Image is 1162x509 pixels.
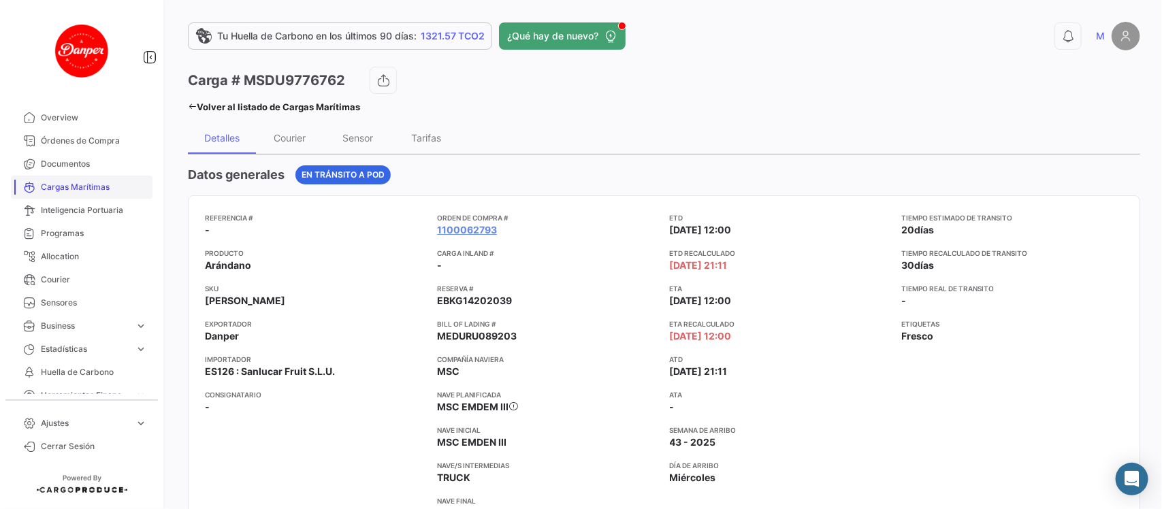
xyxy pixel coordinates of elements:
app-card-info-title: ETA Recalculado [670,318,891,329]
a: 1100062793 [437,223,497,237]
span: expand_more [135,320,147,332]
span: Overview [41,112,147,124]
img: placeholder-user.png [1112,22,1140,50]
app-card-info-title: Tiempo estimado de transito [902,212,1123,223]
img: danper-logo.png [48,16,116,84]
a: Documentos [11,152,152,176]
span: Arándano [205,259,251,272]
span: 1321.57 TCO2 [421,29,485,43]
app-card-info-title: Semana de Arribo [670,425,891,436]
app-card-info-title: Tiempo real de transito [902,283,1123,294]
app-card-info-title: Nave inicial [437,425,658,436]
app-card-info-title: Importador [205,354,426,365]
span: TRUCK [437,471,470,485]
span: MSC [437,365,459,378]
a: Sensores [11,291,152,314]
span: Courier [41,274,147,286]
app-card-info-title: Producto [205,248,426,259]
span: expand_more [135,343,147,355]
span: Fresco [902,329,934,343]
div: Tarifas [411,132,441,144]
span: Business [41,320,129,332]
span: - [670,400,675,414]
button: ¿Qué hay de nuevo? [499,22,626,50]
div: Sensor [343,132,374,144]
span: Herramientas Financieras [41,389,129,401]
a: Volver al listado de Cargas Marítimas [188,97,360,116]
span: MSC EMDEM III [437,401,509,412]
span: 20 [902,224,915,235]
a: Tu Huella de Carbono en los últimos 90 días:1321.57 TCO2 [188,22,492,50]
span: [DATE] 21:11 [670,259,728,272]
app-card-info-title: Bill of Lading # [437,318,658,329]
span: [DATE] 12:00 [670,329,732,343]
span: Órdenes de Compra [41,135,147,147]
app-card-info-title: Etiquetas [902,318,1123,329]
span: ES126 : Sanlucar Fruit S.L.U. [205,365,335,378]
span: [DATE] 12:00 [670,223,732,237]
app-card-info-title: Nave planificada [437,389,658,400]
span: [PERSON_NAME] [205,294,285,308]
app-card-info-title: SKU [205,283,426,294]
div: Courier [274,132,306,144]
span: Miércoles [670,471,716,485]
span: días [915,224,935,235]
app-card-info-title: Nave/s intermedias [437,460,658,471]
app-card-info-title: ETA [670,283,891,294]
span: ¿Qué hay de nuevo? [507,29,598,43]
span: M [1096,29,1105,43]
span: Cargas Marítimas [41,181,147,193]
span: Programas [41,227,147,240]
span: - [902,295,907,306]
span: expand_more [135,417,147,429]
span: expand_more [135,389,147,401]
span: [DATE] 12:00 [670,294,732,308]
a: Programas [11,222,152,245]
app-card-info-title: ETD Recalculado [670,248,891,259]
span: - [205,400,210,414]
span: Ajustes [41,417,129,429]
h4: Datos generales [188,165,285,184]
a: Overview [11,106,152,129]
span: Allocation [41,250,147,263]
app-card-info-title: Referencia # [205,212,426,223]
span: Documentos [41,158,147,170]
app-card-info-title: Exportador [205,318,426,329]
span: [DATE] 21:11 [670,365,728,378]
span: EBKG14202039 [437,294,512,308]
h3: Carga # MSDU9776762 [188,71,345,90]
span: Inteligencia Portuaria [41,204,147,216]
app-card-info-title: Reserva # [437,283,658,294]
span: días [915,259,935,271]
app-card-info-title: Consignatario [205,389,426,400]
span: Estadísticas [41,343,129,355]
div: Abrir Intercom Messenger [1116,463,1148,495]
app-card-info-title: Carga inland # [437,248,658,259]
app-card-info-title: Día de Arribo [670,460,891,471]
span: En tránsito a POD [302,169,385,181]
app-card-info-title: ETD [670,212,891,223]
span: Huella de Carbono [41,366,147,378]
span: Cerrar Sesión [41,440,147,453]
span: 43 - 2025 [670,436,716,449]
app-card-info-title: Compañía naviera [437,354,658,365]
app-card-info-title: ATD [670,354,891,365]
a: Courier [11,268,152,291]
app-card-info-title: ATA [670,389,891,400]
a: Órdenes de Compra [11,129,152,152]
a: Huella de Carbono [11,361,152,384]
a: Inteligencia Portuaria [11,199,152,222]
span: MSC EMDEN III [437,436,506,449]
app-card-info-title: Tiempo recalculado de transito [902,248,1123,259]
span: - [205,223,210,237]
a: Cargas Marítimas [11,176,152,199]
span: Danper [205,329,239,343]
app-card-info-title: Orden de Compra # [437,212,658,223]
a: Allocation [11,245,152,268]
div: Detalles [204,132,240,144]
span: MEDURU089203 [437,329,517,343]
span: 30 [902,259,915,271]
span: Sensores [41,297,147,309]
span: Tu Huella de Carbono en los últimos 90 días: [217,29,417,43]
span: - [437,259,442,272]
